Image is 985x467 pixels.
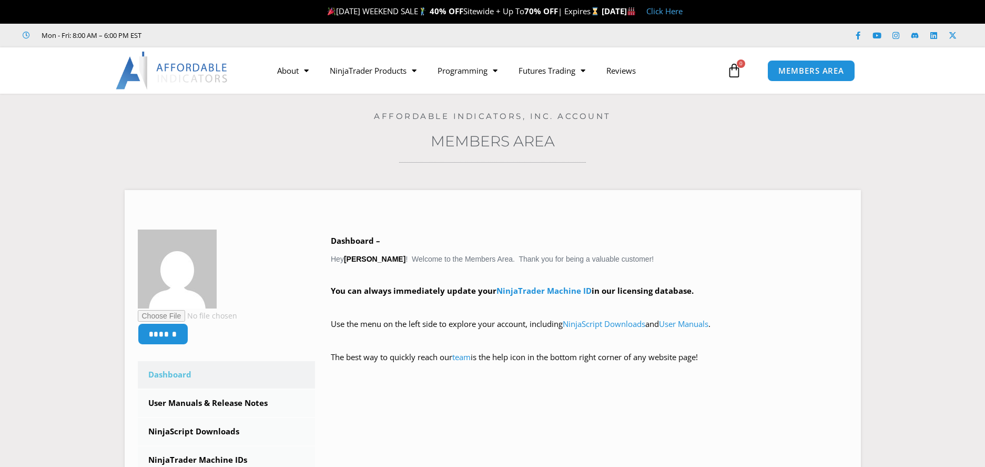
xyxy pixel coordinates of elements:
[430,6,463,16] strong: 40% OFF
[138,361,316,389] a: Dashboard
[711,55,757,86] a: 0
[659,319,708,329] a: User Manuals
[319,58,427,83] a: NinjaTrader Products
[331,234,848,380] div: Hey ! Welcome to the Members Area. Thank you for being a valuable customer!
[452,352,471,362] a: team
[508,58,596,83] a: Futures Trading
[431,132,555,150] a: Members Area
[331,317,848,346] p: Use the menu on the left side to explore your account, including and .
[646,6,683,16] a: Click Here
[496,285,592,296] a: NinjaTrader Machine ID
[138,390,316,417] a: User Manuals & Release Notes
[116,52,229,90] img: LogoAI | Affordable Indicators – NinjaTrader
[602,6,636,16] strong: [DATE]
[737,59,745,68] span: 0
[138,418,316,445] a: NinjaScript Downloads
[596,58,646,83] a: Reviews
[427,58,508,83] a: Programming
[267,58,319,83] a: About
[138,230,217,309] img: af9cd6664984d1206aae6d68832c8db7bbd79c9c7838ad66b263b4427a17b0f4
[267,58,724,83] nav: Menu
[331,350,848,380] p: The best way to quickly reach our is the help icon in the bottom right corner of any website page!
[39,29,141,42] span: Mon - Fri: 8:00 AM – 6:00 PM EST
[344,255,405,263] strong: [PERSON_NAME]
[156,30,314,41] iframe: Customer reviews powered by Trustpilot
[328,7,336,15] img: 🎉
[591,7,599,15] img: ⌛
[325,6,601,16] span: [DATE] WEEKEND SALE Sitewide + Up To | Expires
[331,235,380,246] b: Dashboard –
[374,111,611,121] a: Affordable Indicators, Inc. Account
[778,67,844,75] span: MEMBERS AREA
[627,7,635,15] img: 🏭
[419,7,427,15] img: 🏌️‍♂️
[331,285,694,296] strong: You can always immediately update your in our licensing database.
[767,60,855,82] a: MEMBERS AREA
[563,319,645,329] a: NinjaScript Downloads
[524,6,558,16] strong: 70% OFF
